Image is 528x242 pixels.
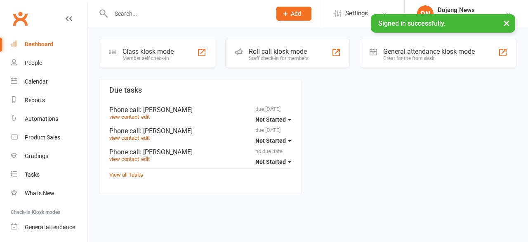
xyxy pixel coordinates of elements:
a: What's New [11,184,87,203]
a: view contact [109,114,139,120]
a: View all Tasks [109,172,143,178]
h3: Due tasks [109,86,291,94]
a: edit [141,135,150,141]
div: Roll call kiosk mode [249,48,309,55]
div: Gradings [25,153,48,159]
a: view contact [109,135,139,141]
div: Reports [25,97,45,103]
div: Phone call [109,148,291,156]
div: Staff check-in for members [249,55,309,61]
div: Phone call [109,127,291,135]
span: Not Started [255,137,286,144]
span: Add [291,10,301,17]
input: Search... [108,8,266,19]
div: Tasks [25,171,40,178]
span: : [PERSON_NAME] [140,106,193,114]
span: : [PERSON_NAME] [140,148,193,156]
a: Dashboard [11,35,87,54]
a: Tasks [11,165,87,184]
a: Clubworx [10,8,31,29]
div: General attendance kiosk mode [383,48,475,55]
div: Dojang News [438,6,482,14]
div: General attendance [25,224,75,230]
span: Not Started [255,158,286,165]
div: Great for the front desk [383,55,475,61]
span: : [PERSON_NAME] [140,127,193,135]
button: × [499,14,514,32]
div: Product Sales [25,134,60,141]
div: Class kiosk mode [123,48,174,55]
a: Reports [11,91,87,110]
a: Calendar [11,72,87,91]
div: Phone call [109,106,291,114]
span: Signed in successfully. [378,19,445,27]
span: Not Started [255,116,286,123]
div: Calendar [25,78,48,85]
a: Automations [11,110,87,128]
button: Not Started [255,112,291,127]
a: General attendance kiosk mode [11,218,87,237]
button: Not Started [255,133,291,148]
a: edit [141,156,150,162]
span: Settings [345,4,368,23]
a: People [11,54,87,72]
div: Automations [25,115,58,122]
div: Member self check-in [123,55,174,61]
a: edit [141,114,150,120]
div: What's New [25,190,54,196]
div: [PERSON_NAME] [438,14,482,21]
button: Not Started [255,154,291,169]
div: Dashboard [25,41,53,48]
a: view contact [109,156,139,162]
a: Gradings [11,147,87,165]
div: DN [417,5,434,22]
a: Product Sales [11,128,87,147]
div: People [25,60,42,66]
button: Add [276,7,311,21]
